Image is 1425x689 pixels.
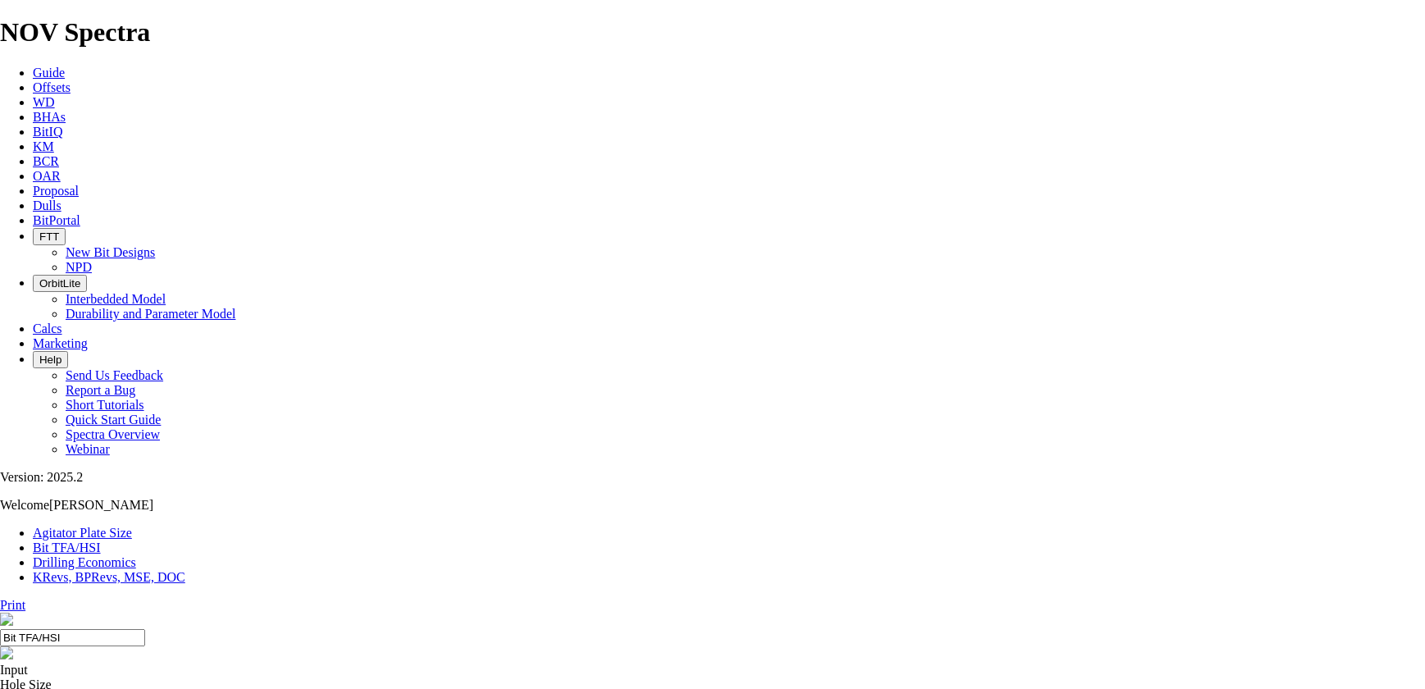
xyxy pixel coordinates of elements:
a: New Bit Designs [66,245,155,259]
button: Help [33,351,68,368]
a: Marketing [33,336,88,350]
a: Spectra Overview [66,427,160,441]
a: Interbedded Model [66,292,166,306]
a: KRevs, BPRevs, MSE, DOC [33,570,185,584]
a: Short Tutorials [66,398,144,412]
a: BitPortal [33,213,80,227]
a: Send Us Feedback [66,368,163,382]
a: Proposal [33,184,79,198]
a: Dulls [33,198,61,212]
a: Quick Start Guide [66,413,161,427]
a: NPD [66,260,92,274]
button: OrbitLite [33,275,87,292]
span: [PERSON_NAME] [49,498,153,512]
a: WD [33,95,55,109]
a: OAR [33,169,61,183]
a: BCR [33,154,59,168]
span: FTT [39,230,59,243]
button: FTT [33,228,66,245]
a: BitIQ [33,125,62,139]
a: Webinar [66,442,110,456]
a: Offsets [33,80,71,94]
span: Help [39,354,61,366]
a: BHAs [33,110,66,124]
a: Report a Bug [66,383,135,397]
a: Guide [33,66,65,80]
a: KM [33,139,54,153]
a: Calcs [33,322,62,335]
span: OrbitLite [39,277,80,290]
a: Bit TFA/HSI [33,541,101,554]
a: Drilling Economics [33,555,136,569]
a: Agitator Plate Size [33,526,132,540]
a: Durability and Parameter Model [66,307,236,321]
